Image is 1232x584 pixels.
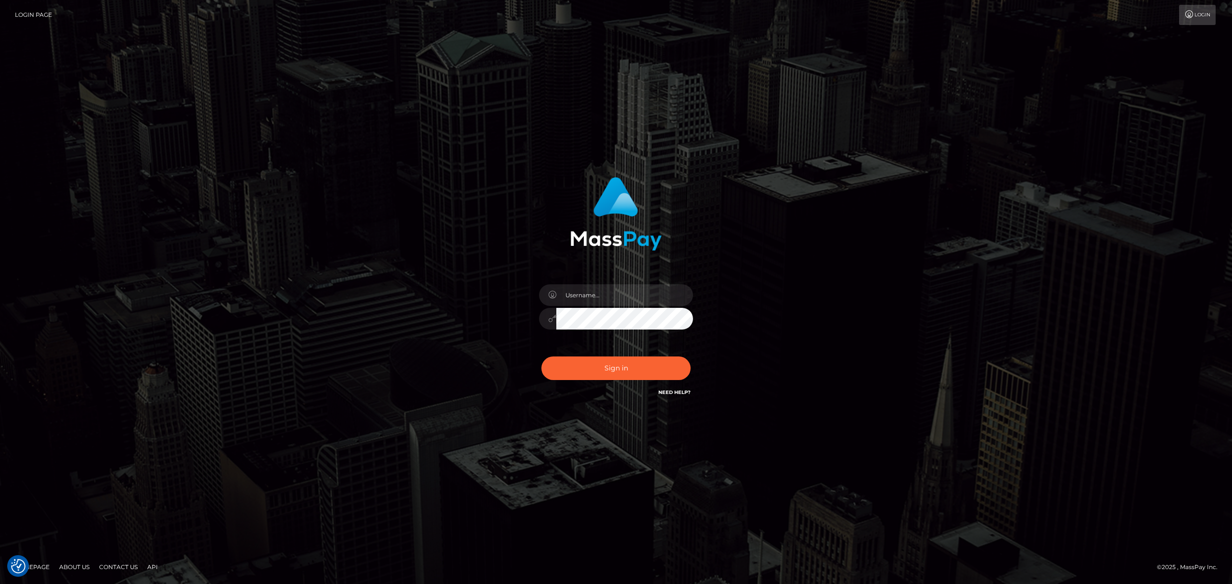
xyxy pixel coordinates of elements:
[11,559,26,573] img: Revisit consent button
[143,559,162,574] a: API
[11,559,53,574] a: Homepage
[541,356,691,380] button: Sign in
[570,177,662,251] img: MassPay Login
[1157,562,1225,572] div: © 2025 , MassPay Inc.
[55,559,93,574] a: About Us
[11,559,26,573] button: Consent Preferences
[658,389,691,395] a: Need Help?
[1179,5,1216,25] a: Login
[15,5,52,25] a: Login Page
[95,559,141,574] a: Contact Us
[556,284,693,306] input: Username...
